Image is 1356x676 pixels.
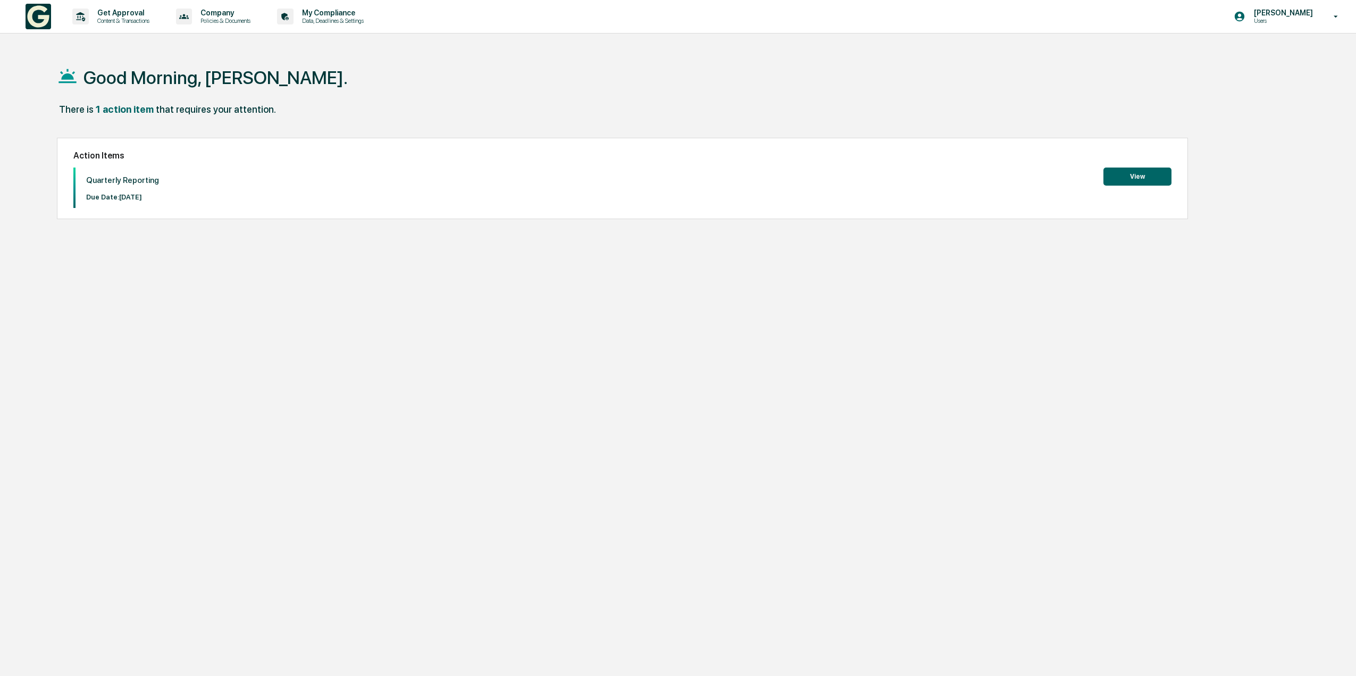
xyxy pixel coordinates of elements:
h2: Action Items [73,151,1172,161]
a: View [1103,171,1171,181]
p: Content & Transactions [89,17,155,24]
img: logo [26,4,51,29]
p: Quarterly Reporting [86,176,159,185]
p: [PERSON_NAME] [1245,9,1318,17]
p: Data, Deadlines & Settings [294,17,369,24]
p: Company [192,9,256,17]
div: There is [59,104,94,115]
h1: Good Morning, [PERSON_NAME]. [83,67,348,88]
p: Due Date: [DATE] [86,193,159,201]
p: Get Approval [89,9,155,17]
p: Users [1245,17,1318,24]
p: My Compliance [294,9,369,17]
button: View [1103,168,1171,186]
p: Policies & Documents [192,17,256,24]
div: that requires your attention. [156,104,276,115]
div: 1 action item [96,104,154,115]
